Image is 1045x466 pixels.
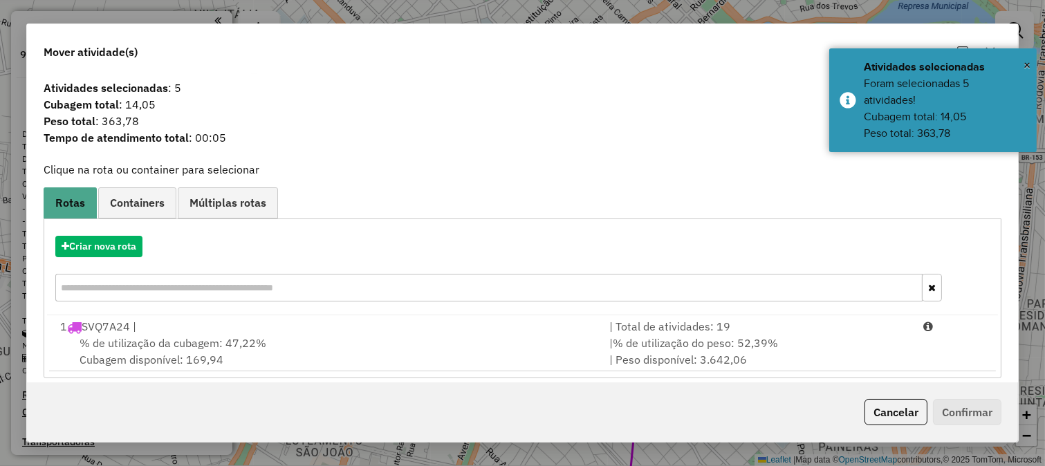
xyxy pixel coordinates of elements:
span: : 14,05 [35,96,1010,113]
div: Cubagem disponível: 169,94 [52,335,601,368]
button: Close [1024,55,1030,75]
strong: Peso total [44,114,95,128]
strong: Atividades selecionadas [44,81,168,95]
span: Múltiplas rotas [189,197,266,208]
div: 1 SVQ7A24 | [52,318,601,335]
span: Mover atividade(s) [44,44,138,60]
button: Criar nova rota [55,236,142,257]
div: | | Peso disponível: 3.642,06 [601,335,915,368]
strong: Tempo de atendimento total [44,131,189,145]
div: Atividades selecionadas [864,59,1026,75]
button: Maximize [952,41,974,63]
span: Rotas [55,197,85,208]
span: : 00:05 [35,129,1010,146]
span: Containers [110,197,165,208]
span: : 363,78 [35,113,1010,129]
span: × [1024,57,1030,73]
div: Foram selecionadas 5 atividades! Cubagem total: 14,05 Peso total: 363,78 [864,75,1026,142]
div: | Total de atividades: 19 [601,318,915,335]
span: : 5 [35,80,1010,96]
span: % de utilização do peso: 52,39% [613,336,778,350]
i: Porcentagens após mover as atividades: Cubagem: 51,59% Peso: 57,15% [923,321,933,332]
span: % de utilização da cubagem: 47,22% [80,336,266,350]
label: Clique na rota ou container para selecionar [44,161,259,178]
strong: Cubagem total [44,97,119,111]
button: Cancelar [864,399,927,425]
